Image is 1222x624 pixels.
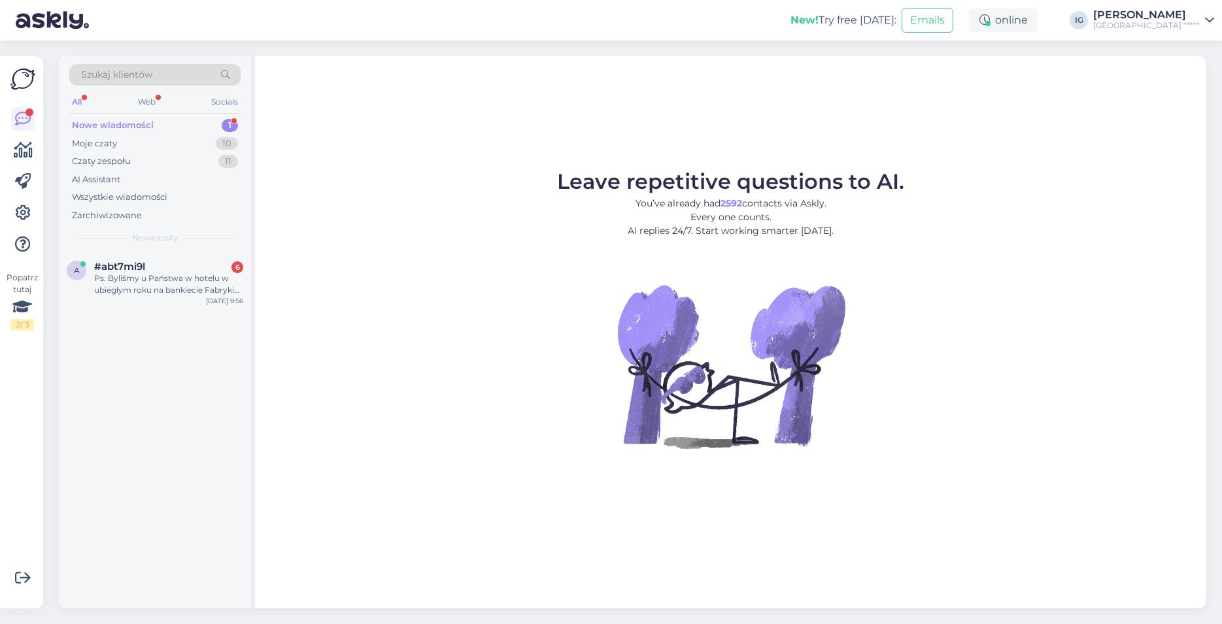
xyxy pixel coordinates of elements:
[72,137,117,150] div: Moje czaty
[72,119,154,132] div: Nowe wiadomości
[902,8,953,33] button: Emails
[613,248,849,484] img: No Chat active
[209,93,241,110] div: Socials
[72,209,142,222] div: Zarchiwizowane
[969,8,1038,32] div: online
[790,14,819,26] b: New!
[81,68,152,82] span: Szukaj klientów
[72,191,167,204] div: Wszystkie wiadomości
[135,93,158,110] div: Web
[132,232,178,244] span: Nowe czaty
[94,261,145,272] span: #abt7mi9l
[1070,11,1088,29] div: IG
[222,119,238,132] div: 1
[1093,10,1214,31] a: [PERSON_NAME][GEOGRAPHIC_DATA] *****
[74,265,80,275] span: a
[231,261,243,273] div: 6
[206,296,243,306] div: [DATE] 9:56
[1093,10,1200,20] div: [PERSON_NAME]
[216,137,238,150] div: 10
[10,67,35,91] img: Askly Logo
[790,12,896,28] div: Try free [DATE]:
[557,197,904,238] p: You’ve already had contacts via Askly. Every one counts. AI replies 24/7. Start working smarter [...
[72,173,120,186] div: AI Assistant
[557,169,904,194] span: Leave repetitive questions to AI.
[69,93,84,110] div: All
[218,155,238,168] div: 11
[10,319,34,331] div: 2 / 3
[10,272,34,331] div: Popatrz tutaj
[94,272,243,296] div: Ps. Byliśmy u Państwa w hotelu w ubiegłym roku na bankiecie Fabryki Papieru Kaczory. Niestety nie...
[721,197,742,209] b: 2592
[72,155,131,168] div: Czaty zespołu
